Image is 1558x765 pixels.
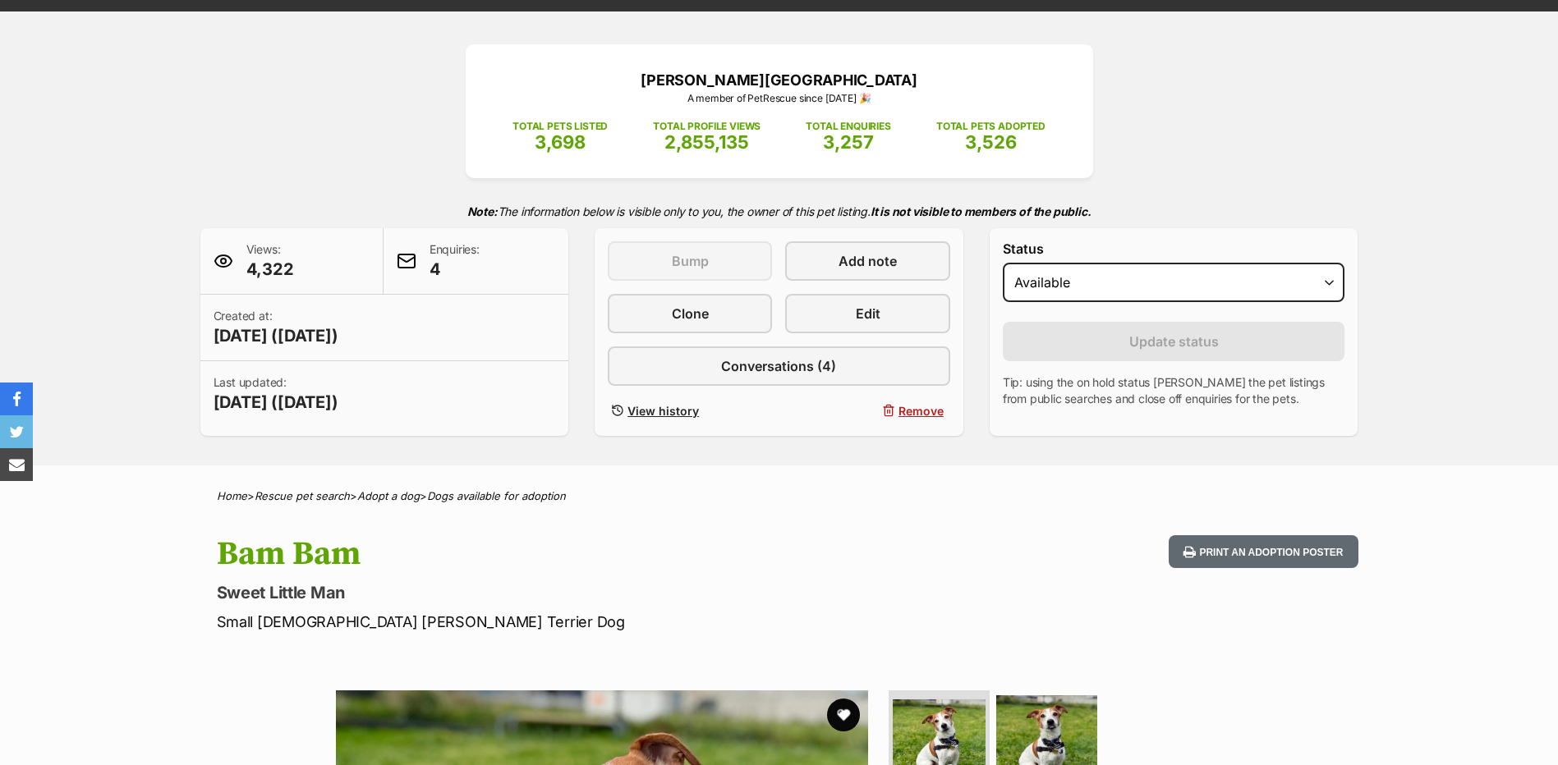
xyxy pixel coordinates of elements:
button: Remove [785,399,949,423]
span: [DATE] ([DATE]) [214,391,338,414]
p: Sweet Little Man [217,581,912,604]
label: Status [1003,241,1345,256]
p: TOTAL ENQUIRIES [806,119,890,134]
span: 2,855,135 [664,131,749,153]
p: The information below is visible only to you, the owner of this pet listing. [200,195,1358,228]
span: 4 [430,258,480,281]
a: Adopt a dog [357,489,420,502]
span: 3,698 [535,131,586,153]
span: View history [627,402,699,419]
span: [DATE] ([DATE]) [214,324,338,347]
span: Conversations (4) [721,356,836,376]
p: Last updated: [214,374,338,414]
a: Home [217,489,247,502]
a: Dogs available for adoption [427,489,566,502]
a: Add note [785,241,949,281]
p: Views: [246,241,294,281]
p: Tip: using the on hold status [PERSON_NAME] the pet listings from public searches and close off e... [1003,374,1345,407]
span: Bump [672,251,709,271]
span: Add note [839,251,897,271]
a: Clone [608,294,772,333]
span: Update status [1129,332,1219,351]
a: Conversations (4) [608,346,950,386]
p: TOTAL PROFILE VIEWS [653,119,761,134]
p: TOTAL PETS ADOPTED [936,119,1046,134]
h1: Bam Bam [217,535,912,573]
span: Edit [856,304,880,323]
span: Clone [672,304,709,323]
button: Bump [608,241,772,281]
div: > > > [176,490,1383,502]
span: 3,526 [965,131,1017,153]
span: 4,322 [246,258,294,281]
p: Small [DEMOGRAPHIC_DATA] [PERSON_NAME] Terrier Dog [217,611,912,633]
span: Remove [898,402,944,419]
p: A member of PetRescue since [DATE] 🎉 [490,91,1069,106]
button: favourite [827,699,860,731]
strong: It is not visible to members of the public. [871,204,1092,218]
p: [PERSON_NAME][GEOGRAPHIC_DATA] [490,69,1069,91]
button: Print an adoption poster [1169,535,1358,569]
a: View history [608,399,772,423]
span: 3,257 [823,131,874,153]
p: TOTAL PETS LISTED [512,119,608,134]
a: Rescue pet search [255,489,350,502]
strong: Note: [467,204,498,218]
button: Update status [1003,322,1345,361]
p: Created at: [214,308,338,347]
a: Edit [785,294,949,333]
p: Enquiries: [430,241,480,281]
